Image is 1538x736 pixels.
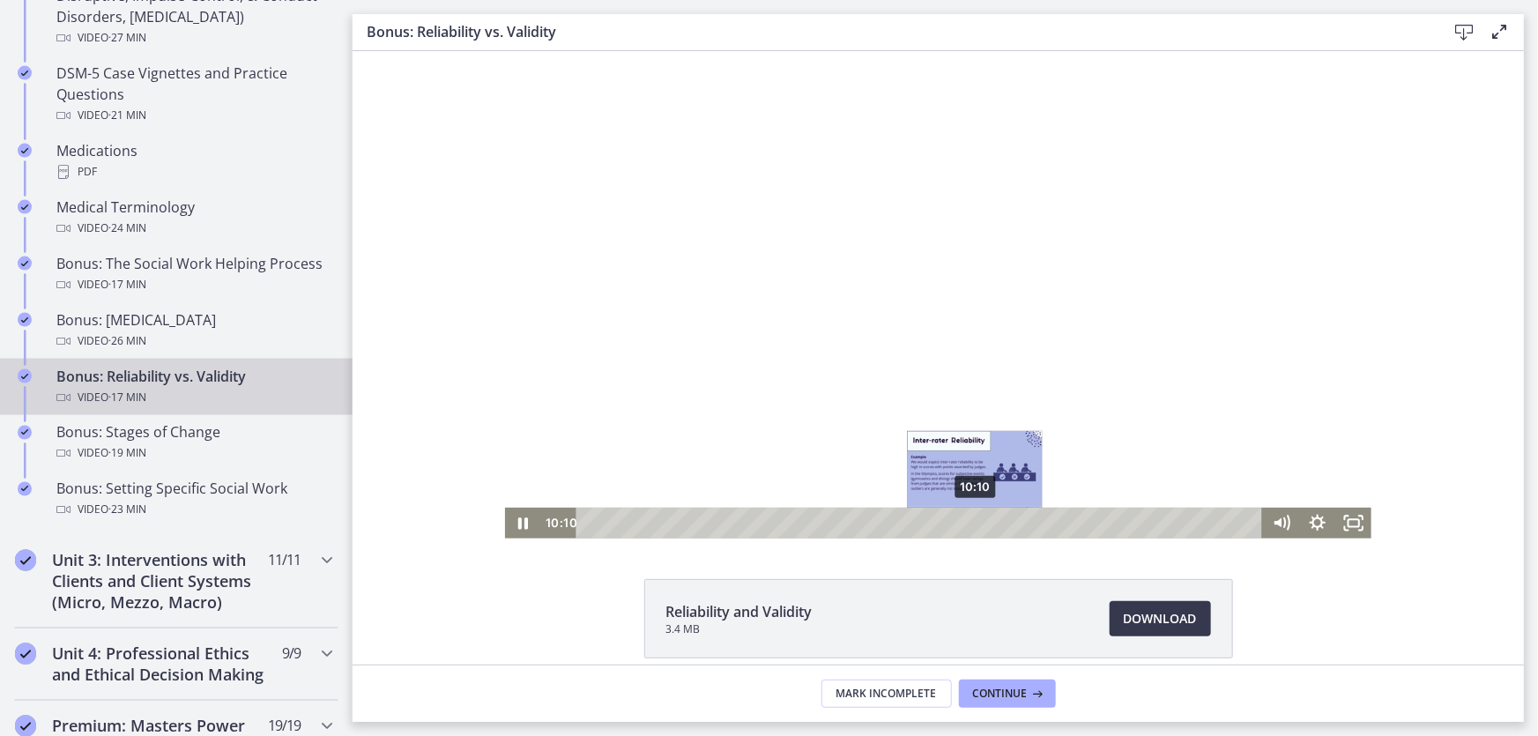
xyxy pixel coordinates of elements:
[56,500,331,521] div: Video
[18,313,32,327] i: Completed
[108,387,146,408] span: · 17 min
[268,550,301,571] span: 11 / 11
[18,200,32,214] i: Completed
[836,687,937,701] span: Mark Incomplete
[56,63,331,126] div: DSM-5 Case Vignettes and Practice Questions
[108,27,146,48] span: · 27 min
[1110,601,1211,636] a: Download
[56,274,331,295] div: Video
[15,550,36,571] i: Completed
[18,256,32,271] i: Completed
[56,161,331,182] div: PDF
[108,274,146,295] span: · 17 min
[973,687,1028,701] span: Continue
[666,601,813,622] span: Reliability and Validity
[367,21,1418,42] h3: Bonus: Reliability vs. Validity
[1124,608,1197,629] span: Download
[959,680,1056,708] button: Continue
[56,218,331,239] div: Video
[56,27,331,48] div: Video
[108,105,146,126] span: · 21 min
[947,457,983,487] button: Show settings menu
[56,105,331,126] div: Video
[56,479,331,521] div: Bonus: Setting Specific Social Work
[18,369,32,383] i: Completed
[52,550,267,613] h2: Unit 3: Interventions with Clients and Client Systems (Micro, Mezzo, Macro)
[15,643,36,665] i: Completed
[18,144,32,158] i: Completed
[282,643,301,665] span: 9 / 9
[56,443,331,465] div: Video
[56,331,331,352] div: Video
[56,387,331,408] div: Video
[56,197,331,239] div: Medical Terminology
[56,253,331,295] div: Bonus: The Social Work Helping Process
[910,457,947,487] button: Mute
[56,309,331,352] div: Bonus: [MEDICAL_DATA]
[666,622,813,636] span: 3.4 MB
[56,140,331,182] div: Medications
[52,643,267,686] h2: Unit 4: Professional Ethics and Ethical Decision Making
[18,482,32,496] i: Completed
[108,500,146,521] span: · 23 min
[108,443,146,465] span: · 19 min
[56,422,331,465] div: Bonus: Stages of Change
[983,457,1019,487] button: Fullscreen
[353,51,1524,539] iframe: Video Lesson
[821,680,952,708] button: Mark Incomplete
[56,366,331,408] div: Bonus: Reliability vs. Validity
[108,331,146,352] span: · 26 min
[108,218,146,239] span: · 24 min
[18,66,32,80] i: Completed
[18,426,32,440] i: Completed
